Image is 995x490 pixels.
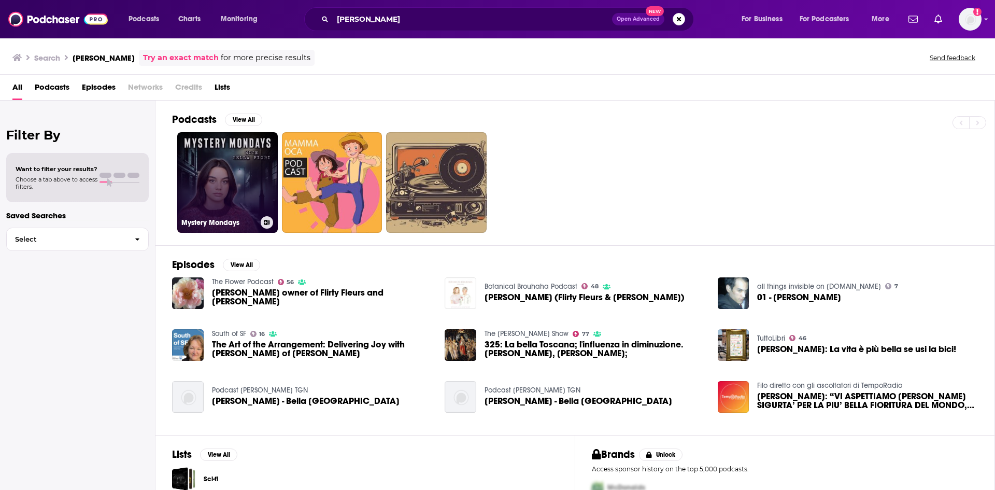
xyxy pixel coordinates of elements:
a: Alicia Schwede owner of Flirty Fleurs and Bella Fiori [212,288,433,306]
h2: Filter By [6,128,149,143]
span: For Podcasters [800,12,849,26]
span: The Art of the Arrangement: Delivering Joy with [PERSON_NAME] of [PERSON_NAME] [212,340,433,358]
button: Select [6,228,149,251]
a: Ilaria Fiorillo: La vita è più bella se usi la bici! [757,345,956,354]
span: [PERSON_NAME] - Bella [GEOGRAPHIC_DATA] [485,397,672,405]
button: Open AdvancedNew [612,13,664,25]
a: Alicia Schwede (Flirty Fleurs & Bella Fiori) [485,293,685,302]
a: Gino Fiorino - Bella Italia [212,397,400,405]
svg: Add a profile image [973,8,982,16]
h2: Brands [592,448,635,461]
a: Alicia Schwede owner of Flirty Fleurs and Bella Fiori [172,277,204,309]
a: Podcast de Cope TGN [485,386,580,395]
button: Send feedback [927,53,978,62]
a: Show notifications dropdown [930,10,946,28]
a: South of SF [212,329,246,338]
span: More [872,12,889,26]
button: View All [225,114,262,126]
span: 16 [259,332,265,337]
span: Want to filter your results? [16,165,97,173]
a: Podcast de Cope TGN [212,386,308,395]
span: For Business [742,12,783,26]
a: The John Batchelor Show [485,329,568,338]
span: Lists [215,79,230,100]
img: 01 - Bella Fiori [718,277,749,309]
span: [PERSON_NAME] owner of Flirty Fleurs and [PERSON_NAME] [212,288,433,306]
button: Show profile menu [959,8,982,31]
span: [PERSON_NAME]: La vita è più bella se usi la bici! [757,345,956,354]
a: The Art of the Arrangement: Delivering Joy with Maureen Ticer of Bella Fiori [212,340,433,358]
a: 46 [789,335,806,341]
span: [PERSON_NAME] - Bella [GEOGRAPHIC_DATA] [212,397,400,405]
h2: Podcasts [172,113,217,126]
button: open menu [214,11,271,27]
span: 56 [287,280,294,285]
a: Try an exact match [143,52,219,64]
img: Podchaser - Follow, Share and Rate Podcasts [8,9,108,29]
a: 77 [573,331,589,337]
a: Show notifications dropdown [904,10,922,28]
img: Gino Fiorino - Bella Italia [172,381,204,413]
img: Ilaria Fiorillo: La vita è più bella se usi la bici! [718,329,749,361]
span: [PERSON_NAME]: “VI ASPETTIAMO [PERSON_NAME] SIGURTA’ PER LA PIU’ BELLA FIORITURA DEL MONDO, CON O... [757,392,978,410]
span: Logged in as evankrask [959,8,982,31]
a: ROBERTA GUELI: “VI ASPETTIAMO AL PARCO SIGURTA’ PER LA PIU’ BELLA FIORITURA DEL MONDO, CON OLTRE ... [757,392,978,410]
a: All [12,79,22,100]
button: View All [200,449,237,461]
span: 77 [582,332,589,337]
span: 48 [591,284,599,289]
span: Episodes [82,79,116,100]
button: Unlock [639,449,683,461]
a: 325: La bella Toscana; l'influenza in diminuzione. Lorenzo Fiori, Ansaldo Fondazione; [485,340,705,358]
a: PodcastsView All [172,113,262,126]
div: Search podcasts, credits, & more... [314,7,704,31]
h3: Mystery Mondays [181,218,257,227]
span: Podcasts [129,12,159,26]
span: Open Advanced [617,17,660,22]
span: Choose a tab above to access filters. [16,176,97,190]
span: Networks [128,79,163,100]
button: open menu [121,11,173,27]
a: Podcasts [35,79,69,100]
a: TuttoLibri [757,334,785,343]
img: ROBERTA GUELI: “VI ASPETTIAMO AL PARCO SIGURTA’ PER LA PIU’ BELLA FIORITURA DEL MONDO, CON OLTRE ... [718,381,749,413]
span: Monitoring [221,12,258,26]
a: Sci-fi [204,473,218,485]
img: User Profile [959,8,982,31]
img: The Art of the Arrangement: Delivering Joy with Maureen Ticer of Bella Fiori [172,329,204,361]
span: [PERSON_NAME] (Flirty Fleurs & [PERSON_NAME]) [485,293,685,302]
span: 325: La bella Toscana; l'influenza in diminuzione. [PERSON_NAME], [PERSON_NAME]; [485,340,705,358]
span: Select [7,236,126,243]
p: Saved Searches [6,211,149,220]
a: The Flower Podcast [212,277,274,286]
a: Gino Fiorino - Bella Italia [485,397,672,405]
input: Search podcasts, credits, & more... [333,11,612,27]
h3: Search [34,53,60,63]
button: open menu [864,11,902,27]
a: Charts [172,11,207,27]
img: Alicia Schwede (Flirty Fleurs & Bella Fiori) [445,277,476,309]
h3: [PERSON_NAME] [73,53,135,63]
span: 01 - [PERSON_NAME] [757,293,841,302]
button: View All [223,259,260,271]
h2: Lists [172,448,192,461]
a: Mystery Mondays [177,132,278,233]
a: all things invisible on alonetone.com [757,282,881,291]
button: open menu [793,11,864,27]
span: 7 [894,284,898,289]
img: Gino Fiorino - Bella Italia [445,381,476,413]
span: Credits [175,79,202,100]
img: 325: La bella Toscana; l'influenza in diminuzione. Lorenzo Fiori, Ansaldo Fondazione; [445,329,476,361]
a: 16 [250,331,265,337]
a: 48 [581,283,599,289]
